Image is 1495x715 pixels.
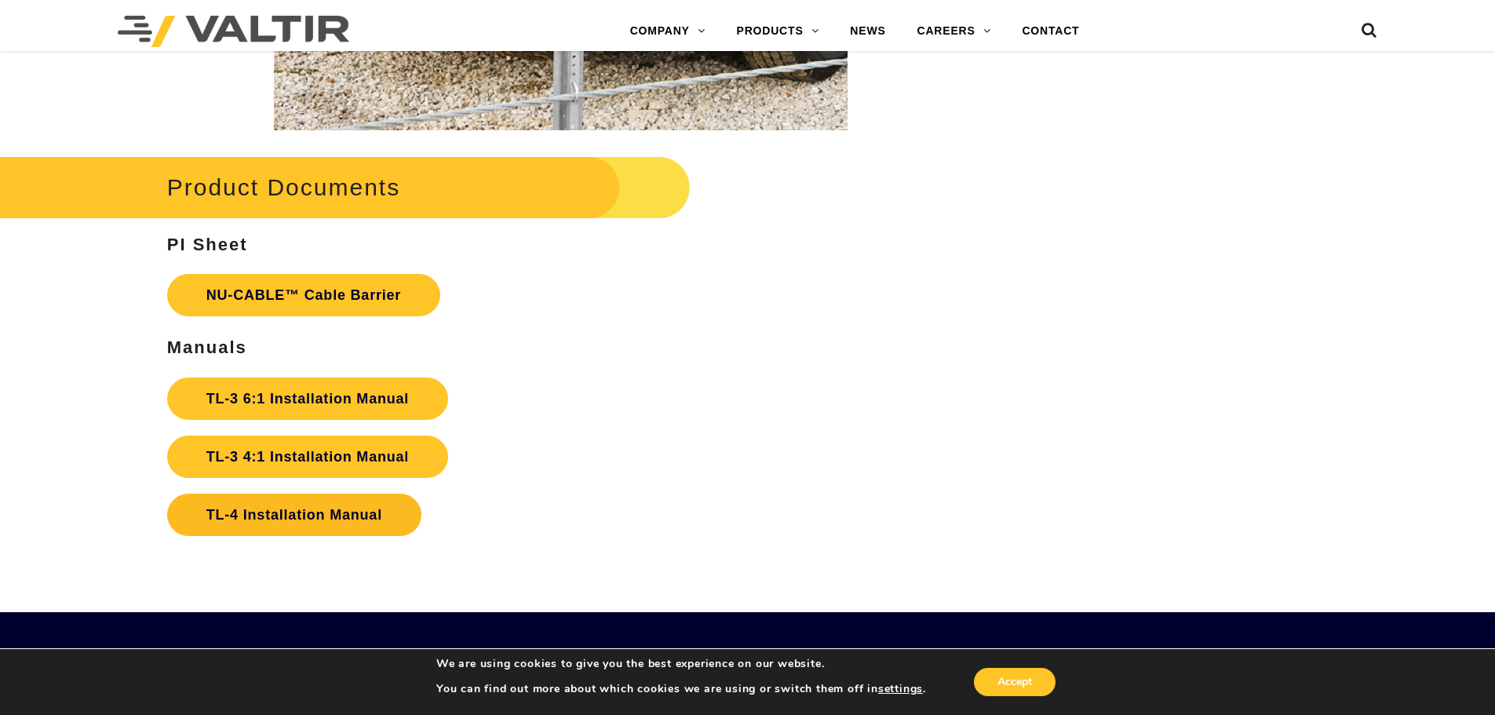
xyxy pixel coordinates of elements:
[1006,16,1095,47] a: CONTACT
[614,16,721,47] a: COMPANY
[834,16,901,47] a: NEWS
[167,235,248,254] strong: PI Sheet
[436,682,926,696] p: You can find out more about which cookies we are using or switch them off in .
[167,494,421,536] a: TL-4 Installation Manual
[167,274,440,316] a: NU-CABLE™ Cable Barrier
[721,16,835,47] a: PRODUCTS
[902,16,1007,47] a: CAREERS
[167,378,448,420] a: TL-3 6:1 Installation Manual
[436,657,926,671] p: We are using cookies to give you the best experience on our website.
[167,436,448,478] a: TL-3 4:1 Installation Manual
[167,337,247,357] strong: Manuals
[206,391,409,407] strong: TL-3 6:1 Installation Manual
[118,16,349,47] img: Valtir
[974,668,1056,696] button: Accept
[878,682,923,696] button: settings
